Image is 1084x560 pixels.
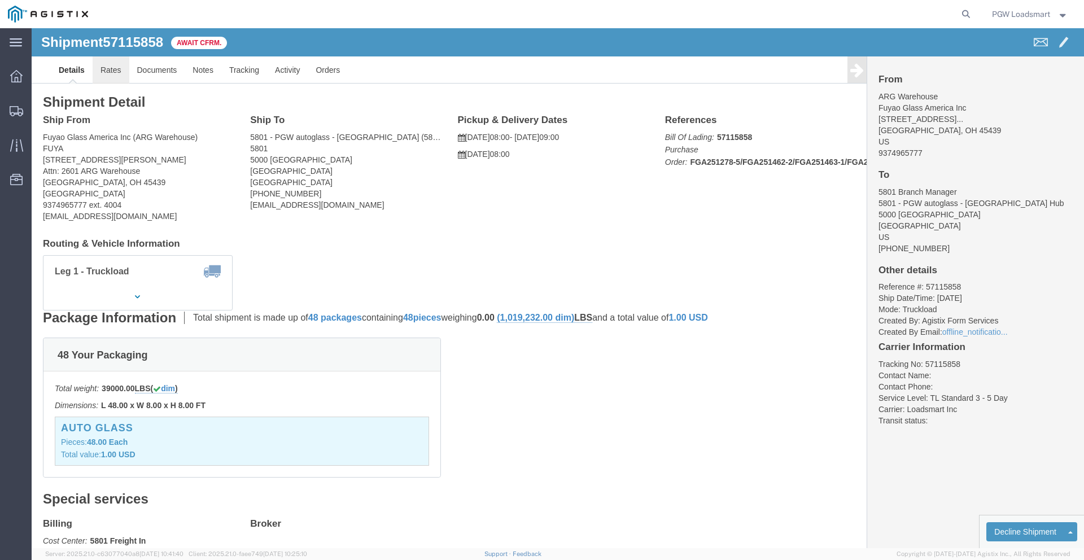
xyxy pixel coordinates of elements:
[32,28,1084,548] iframe: FS Legacy Container
[991,7,1069,21] button: PGW Loadsmart
[45,550,183,557] span: Server: 2025.21.0-c63077040a8
[897,549,1070,559] span: Copyright © [DATE]-[DATE] Agistix Inc., All Rights Reserved
[8,6,88,23] img: logo
[484,550,513,557] a: Support
[263,550,307,557] span: [DATE] 10:25:10
[139,550,183,557] span: [DATE] 10:41:40
[513,550,541,557] a: Feedback
[189,550,307,557] span: Client: 2025.21.0-faee749
[992,8,1050,20] span: PGW Loadsmart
